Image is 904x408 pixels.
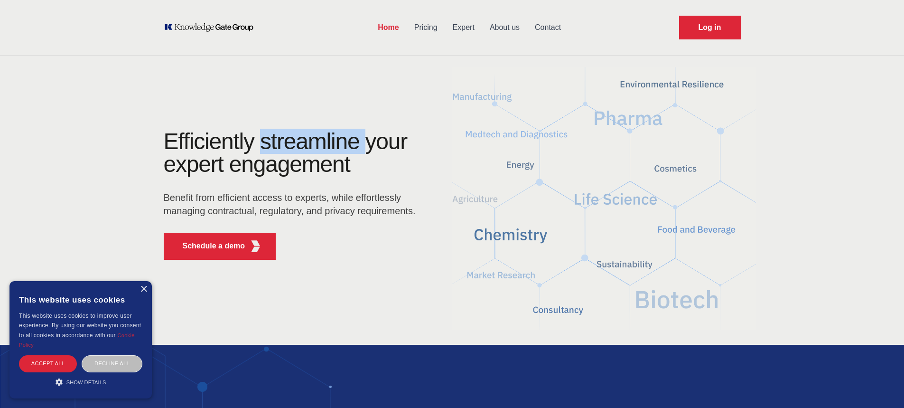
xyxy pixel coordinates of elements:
[66,380,106,385] span: Show details
[164,23,260,32] a: KOL Knowledge Platform: Talk to Key External Experts (KEE)
[452,62,756,335] img: KGG Fifth Element RED
[19,288,142,311] div: This website uses cookies
[482,15,527,40] a: About us
[679,16,741,39] a: Request Demo
[370,15,406,40] a: Home
[164,233,276,260] button: Schedule a demoKGG Fifth Element RED
[407,15,445,40] a: Pricing
[82,355,142,372] div: Decline all
[250,240,261,252] img: KGG Fifth Element RED
[19,332,135,348] a: Cookie Policy
[19,313,141,339] span: This website uses cookies to improve user experience. By using our website you consent to all coo...
[445,15,482,40] a: Expert
[19,377,142,387] div: Show details
[140,286,147,293] div: Close
[857,362,904,408] iframe: Chat Widget
[19,355,77,372] div: Accept all
[527,15,568,40] a: Contact
[183,240,245,252] p: Schedule a demo
[164,129,408,177] h1: Efficiently streamline your expert engagement
[164,191,422,218] p: Benefit from efficient access to experts, while effortlessly managing contractual, regulatory, an...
